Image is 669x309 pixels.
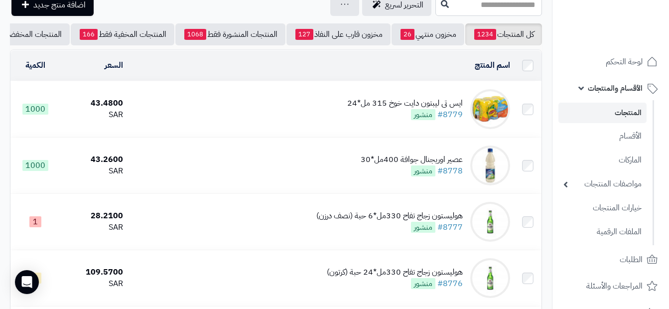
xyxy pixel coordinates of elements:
img: هوليستون زجاج تفاح 330مل*24 حبة (كرتون) [470,258,510,298]
a: مخزون منتهي26 [392,23,464,45]
span: 166 [80,29,98,40]
img: هوليستون زجاج تفاح 330مل*6 حبة (نصف درزن) [470,202,510,242]
div: 43.2600 [64,154,123,165]
a: لوحة التحكم [558,50,663,74]
a: اسم المنتج [475,59,510,71]
div: هوليستون زجاج تفاح 330مل*24 حبة (كرتون) [327,267,463,278]
div: SAR [64,165,123,177]
a: السعر [105,59,123,71]
a: المراجعات والأسئلة [558,274,663,298]
div: عصير اوريجنال جوافة 400مل*30 [361,154,463,165]
div: ايس تى ليبتون دايت خوخ 315 مل*24 [347,98,463,109]
img: ايس تى ليبتون دايت خوخ 315 مل*24 [470,89,510,129]
span: 1 [29,216,41,227]
div: هوليستون زجاج تفاح 330مل*6 حبة (نصف درزن) [316,210,463,222]
a: الكمية [25,59,45,71]
a: الأقسام [558,126,647,147]
a: #8778 [437,165,463,177]
div: SAR [64,278,123,290]
a: مواصفات المنتجات [558,173,647,195]
span: منشور [411,278,435,289]
span: 1000 [22,104,48,115]
a: المنتجات المنشورة فقط1068 [175,23,285,45]
a: #8779 [437,109,463,121]
a: المنتجات المخفية فقط166 [71,23,174,45]
a: الماركات [558,150,647,171]
span: الأقسام والمنتجات [588,81,643,95]
div: 109.5700 [64,267,123,278]
span: منشور [411,165,435,176]
img: عصير اوريجنال جوافة 400مل*30 [470,146,510,185]
span: 1068 [184,29,206,40]
span: 1000 [22,160,48,171]
span: 26 [401,29,414,40]
span: لوحة التحكم [606,55,643,69]
a: كل المنتجات1234 [465,23,542,45]
div: 43.4800 [64,98,123,109]
div: Open Intercom Messenger [15,270,39,294]
div: SAR [64,222,123,233]
img: logo-2.png [601,28,660,49]
span: الطلبات [620,253,643,267]
span: 127 [295,29,313,40]
a: خيارات المنتجات [558,197,647,219]
a: مخزون قارب على النفاذ127 [286,23,391,45]
span: 1234 [474,29,496,40]
a: المنتجات [558,103,647,123]
span: منشور [411,222,435,233]
div: 28.2100 [64,210,123,222]
span: منشور [411,109,435,120]
a: #8776 [437,278,463,290]
a: الطلبات [558,248,663,272]
span: المراجعات والأسئلة [586,279,643,293]
a: الملفات الرقمية [558,221,647,243]
a: #8777 [437,221,463,233]
div: SAR [64,109,123,121]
